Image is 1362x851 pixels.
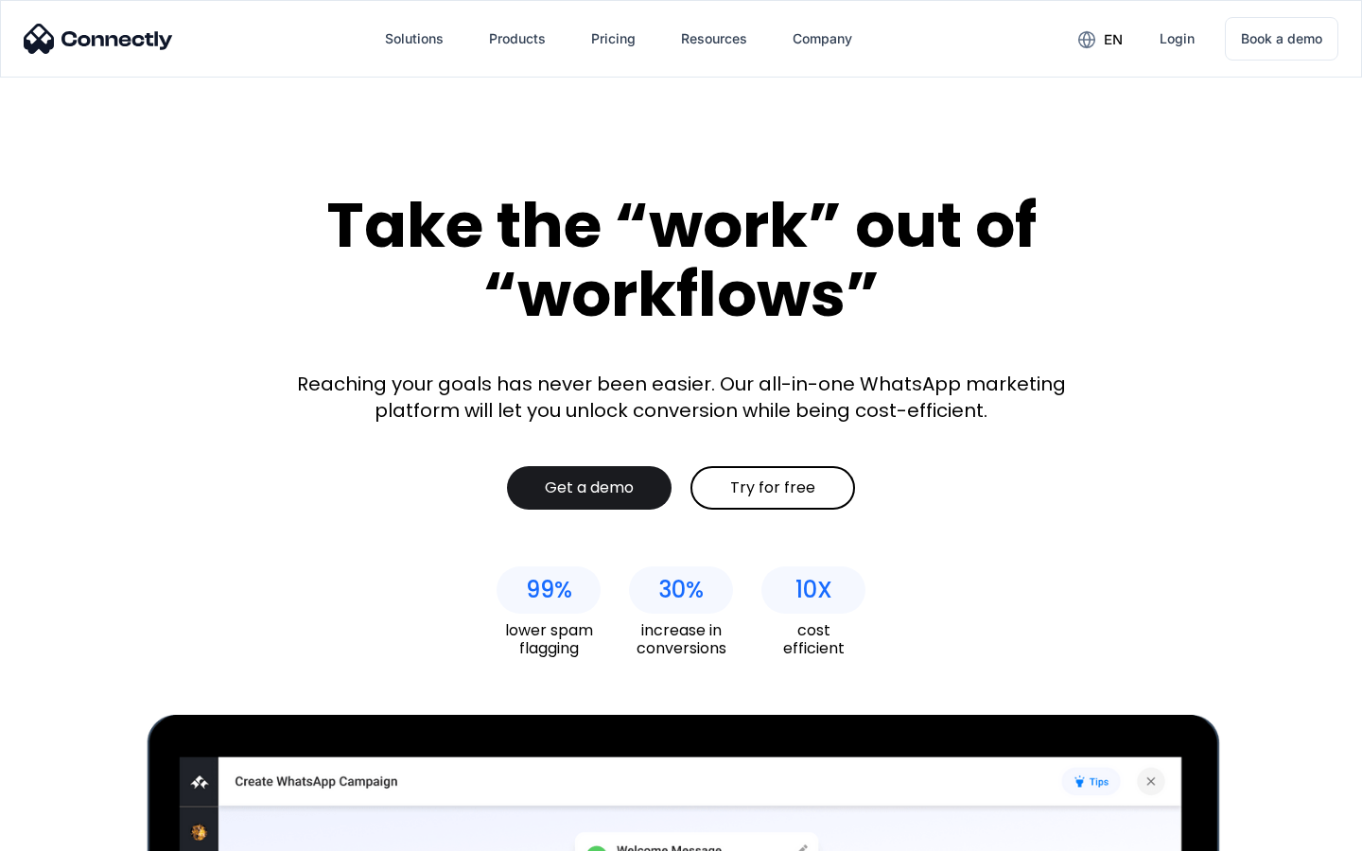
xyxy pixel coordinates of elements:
[38,818,113,844] ul: Language list
[591,26,636,52] div: Pricing
[255,191,1107,328] div: Take the “work” out of “workflows”
[795,577,832,603] div: 10X
[1225,17,1338,61] a: Book a demo
[507,466,672,510] a: Get a demo
[284,371,1078,424] div: Reaching your goals has never been easier. Our all-in-one WhatsApp marketing platform will let yo...
[761,621,865,657] div: cost efficient
[385,26,444,52] div: Solutions
[730,478,815,497] div: Try for free
[545,478,634,497] div: Get a demo
[793,26,852,52] div: Company
[24,24,173,54] img: Connectly Logo
[1144,16,1210,61] a: Login
[1160,26,1195,52] div: Login
[690,466,855,510] a: Try for free
[19,818,113,844] aside: Language selected: English
[629,621,733,657] div: increase in conversions
[576,16,651,61] a: Pricing
[681,26,747,52] div: Resources
[658,577,704,603] div: 30%
[1104,26,1123,53] div: en
[497,621,601,657] div: lower spam flagging
[489,26,546,52] div: Products
[526,577,572,603] div: 99%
